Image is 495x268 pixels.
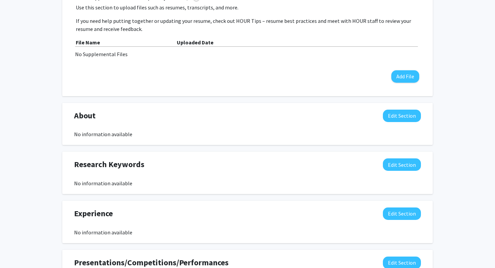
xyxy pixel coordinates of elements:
button: Edit Experience [383,207,421,220]
button: Add File [391,70,419,83]
button: Edit Research Keywords [383,158,421,171]
p: Use this section to upload files such as resumes, transcripts, and more. [76,3,419,11]
div: No Supplemental Files [75,50,420,58]
span: About [74,110,96,122]
b: Uploaded Date [177,39,213,46]
div: No information available [74,228,421,236]
div: No information available [74,179,421,187]
b: File Name [76,39,100,46]
div: No information available [74,130,421,138]
button: Edit About [383,110,421,122]
p: If you need help putting together or updating your resume, check out HOUR Tips – resume best prac... [76,17,419,33]
span: Research Keywords [74,158,144,170]
span: Experience [74,207,113,220]
iframe: Chat [5,238,29,263]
